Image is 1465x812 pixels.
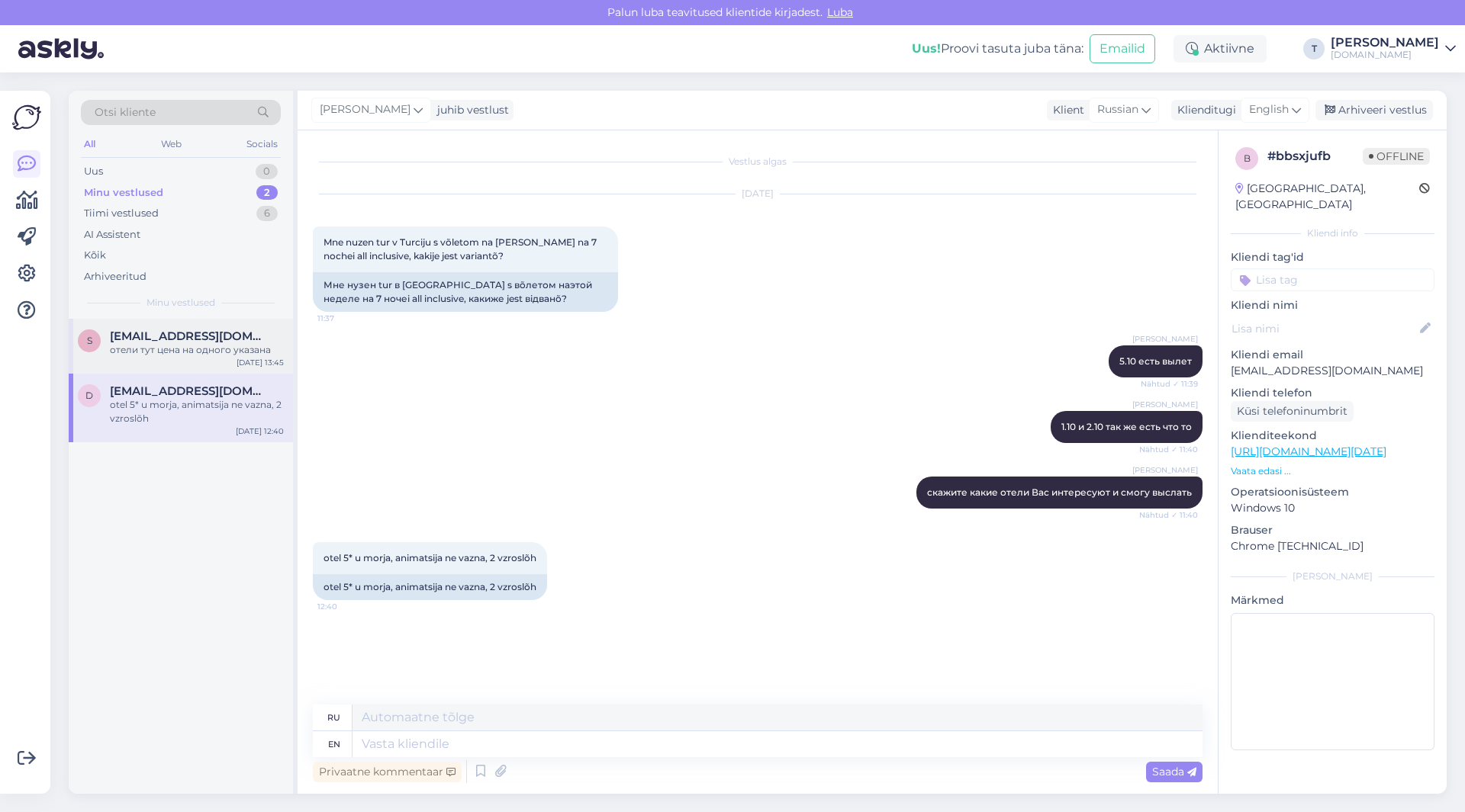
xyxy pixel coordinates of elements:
[1231,401,1354,422] div: Küsi telefoninumbrit
[1231,428,1434,444] p: Klienditeekond
[1231,347,1434,363] p: Kliendi email
[1047,102,1084,118] div: Klient
[84,227,140,242] div: AI Assistent
[313,155,1203,168] div: Vestlus algas
[324,552,536,563] span: otel 5* u morja, animatsija ne vazna, 2 vzroslõh
[1090,34,1155,63] button: Emailid
[1231,445,1386,458] a: [URL][DOMAIN_NAME][DATE]
[1331,49,1439,61] div: [DOMAIN_NAME]
[327,704,340,730] div: ru
[1231,363,1434,379] p: [EMAIL_ADDRESS][DOMAIN_NAME]
[1231,570,1434,583] div: [PERSON_NAME]
[243,134,281,154] div: Socials
[313,187,1203,201] div: [DATE]
[1331,37,1456,61] a: [PERSON_NAME][DOMAIN_NAME]
[1244,152,1251,164] span: b
[328,731,340,757] div: en
[1231,385,1434,401] p: Kliendi telefon
[1171,102,1236,118] div: Klienditugi
[1061,421,1192,432] span: 1.10 и 2.10 так же есть что то
[110,343,284,357] div: отели тут цена на одного указана
[1231,484,1434,500] p: Operatsioonisüsteem
[1231,538,1434,554] p: Chrome [TECHNICAL_ID]
[84,164,103,179] div: Uus
[1231,297,1434,313] p: Kliendi nimi
[317,313,375,324] span: 11:37
[85,390,93,401] span: d
[1139,509,1198,521] span: Nähtud ✓ 11:40
[84,248,106,263] div: Kõik
[146,296,215,310] span: Minu vestlused
[927,486,1192,498] span: скажите какие отели Вас интересуют и смогу выслать
[1231,522,1434,538] p: Brauser
[1231,249,1434,265] p: Kliendi tag'id
[1132,464,1198,476] span: [PERSON_NAME]
[1231,500,1434,516] p: Windows 10
[81,134,98,154] div: All
[1231,464,1434,478] p: Vaata edasi ...
[236,425,284,437] div: [DATE] 12:40
[1331,37,1439,49] div: [PERSON_NAME]
[12,103,41,132] img: Askly Logo
[1174,35,1267,63] div: Aktiivne
[1231,268,1434,291] input: Lisa tag
[324,236,599,262] span: Mne nuzen tur v Turciju s võletom na [PERSON_NAME] na 7 nochei all inclusive, kakije jest variantõ?
[313,272,618,312] div: Мне нузен tur в [GEOGRAPHIC_DATA] s вõлетом наэтой неделе на 7 ночеi all inclusive, какиже jest в...
[912,41,941,56] b: Uus!
[1132,333,1198,345] span: [PERSON_NAME]
[313,762,462,782] div: Privaatne kommentaar
[1232,320,1417,337] input: Lisa nimi
[1315,100,1433,120] div: Arhiveeri vestlus
[84,206,159,221] div: Tiimi vestlused
[110,384,269,398] span: dianaftn@hot.ee
[110,329,269,343] span: srgjvy@gmail.com
[1231,592,1434,608] p: Märkmed
[317,601,375,612] span: 12:40
[823,5,858,19] span: Luba
[313,574,547,600] div: otel 5* u morja, animatsija ne vazna, 2 vzroslõh
[1152,765,1196,778] span: Saada
[1141,378,1198,390] span: Nähtud ✓ 11:39
[158,134,185,154] div: Web
[110,398,284,425] div: otel 5* u morja, animatsija ne vazna, 2 vzroslõh
[87,335,92,346] span: s
[84,185,163,201] div: Minu vestlused
[1231,226,1434,240] div: Kliendi info
[256,164,278,179] div: 0
[1267,147,1363,165] div: # bbsxjufb
[912,40,1083,58] div: Proovi tasuta juba täna:
[84,269,146,284] div: Arhiveeritud
[1363,148,1430,165] span: Offline
[237,357,284,368] div: [DATE] 13:45
[1132,399,1198,410] span: [PERSON_NAME]
[1139,444,1198,455] span: Nähtud ✓ 11:40
[431,102,509,118] div: juhib vestlust
[1249,101,1289,118] span: English
[256,206,278,221] div: 6
[1097,101,1138,118] span: Russian
[1119,355,1192,367] span: 5.10 есть вылет
[320,101,411,118] span: [PERSON_NAME]
[95,104,156,120] span: Otsi kliente
[1303,38,1325,59] div: T
[256,185,278,201] div: 2
[1235,181,1419,213] div: [GEOGRAPHIC_DATA], [GEOGRAPHIC_DATA]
